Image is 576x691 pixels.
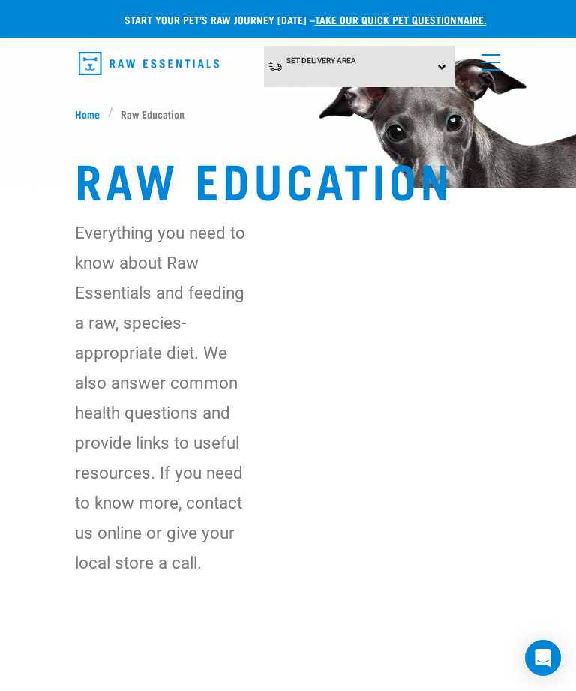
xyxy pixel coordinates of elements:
a: Home [75,106,108,122]
span: Set Delivery Area [286,56,356,65]
div: Open Intercom Messenger [525,640,561,676]
a: take our quick pet questionnaire. [315,17,487,22]
p: Everything you need to know about Raw Essentials and feeding a raw, species-appropriate diet. We ... [75,218,245,578]
img: Raw Essentials Logo [79,52,219,75]
span: Home [75,106,100,122]
img: van-moving.png [268,60,283,72]
nav: breadcrumbs [75,106,501,122]
h1: Raw Education [75,152,501,206]
a: menu [474,45,501,72]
